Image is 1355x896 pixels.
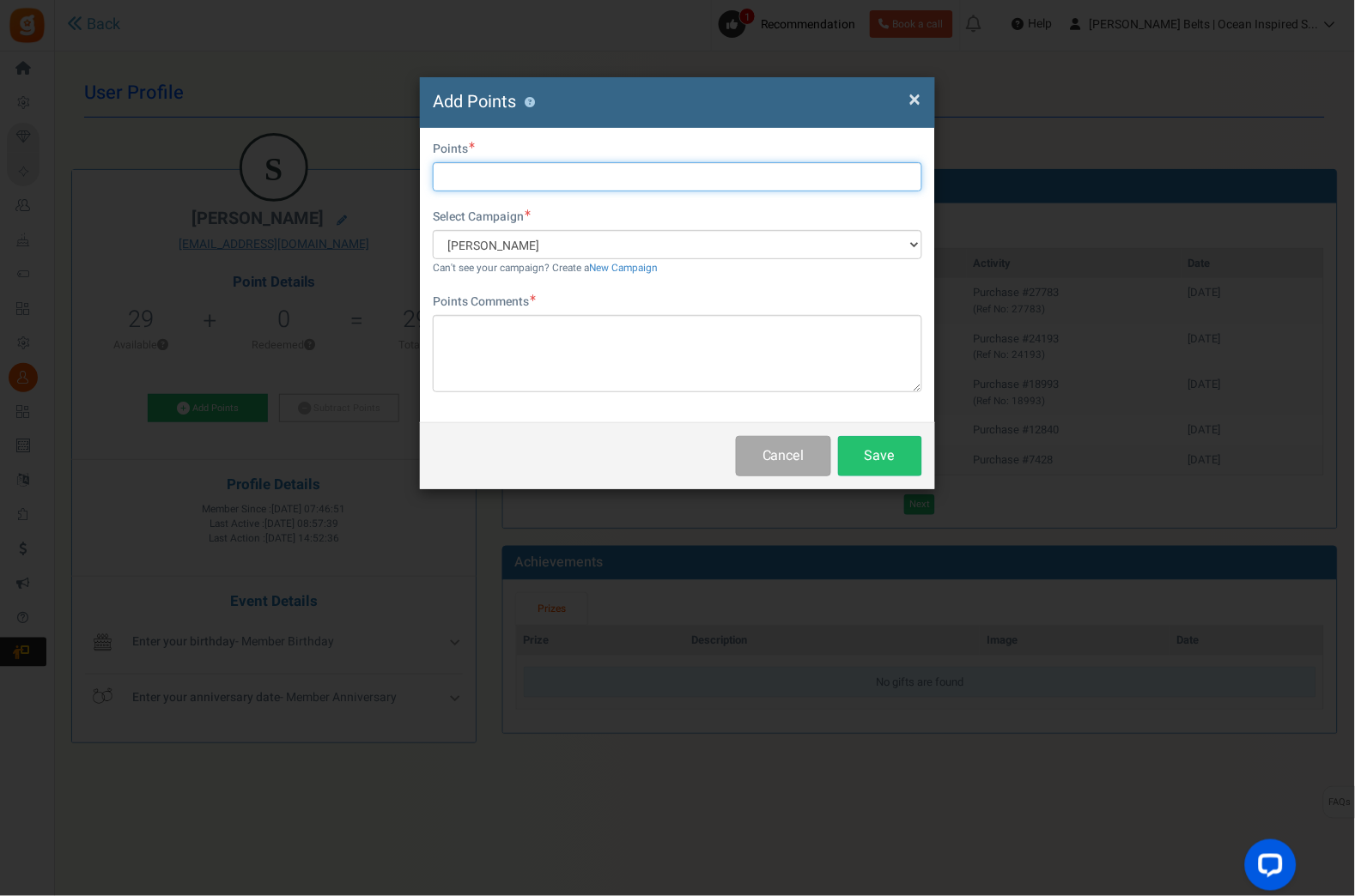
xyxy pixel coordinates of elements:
[433,261,658,275] small: Can't see your campaign? Create a
[525,97,536,108] button: ?
[433,294,536,311] label: Points Comments
[433,209,531,226] label: Select Campaign
[433,89,516,114] span: Add Points
[433,141,475,158] label: Points
[838,436,922,476] button: Save
[589,261,658,275] a: New Campaign
[736,436,831,476] button: Cancel
[909,83,921,116] span: ×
